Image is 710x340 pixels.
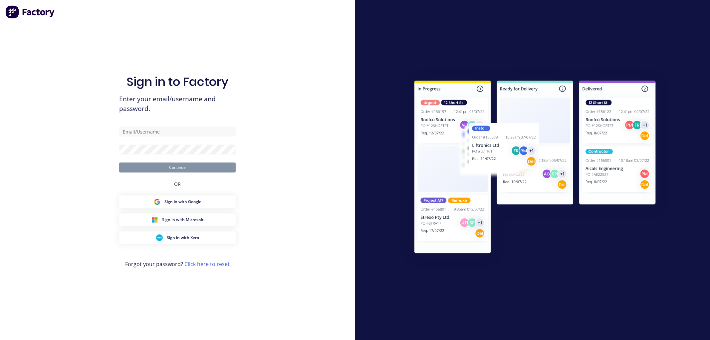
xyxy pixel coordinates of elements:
button: Continue [119,163,236,172]
span: Sign in with Microsoft [162,217,204,223]
img: Factory [5,5,55,19]
button: Google Sign inSign in with Google [119,195,236,208]
button: Xero Sign inSign in with Xero [119,231,236,244]
img: Microsoft Sign in [151,216,158,223]
img: Google Sign in [154,198,160,205]
span: Sign in with Google [164,199,201,205]
span: Forgot your password? [125,260,230,268]
a: Click here to reset [184,260,230,268]
input: Email/Username [119,127,236,137]
div: OR [174,172,181,195]
span: Enter your email/username and password. [119,94,236,114]
button: Microsoft Sign inSign in with Microsoft [119,213,236,226]
img: Xero Sign in [156,234,163,241]
img: Sign in [400,67,670,269]
h1: Sign in to Factory [126,75,228,89]
span: Sign in with Xero [167,235,199,241]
